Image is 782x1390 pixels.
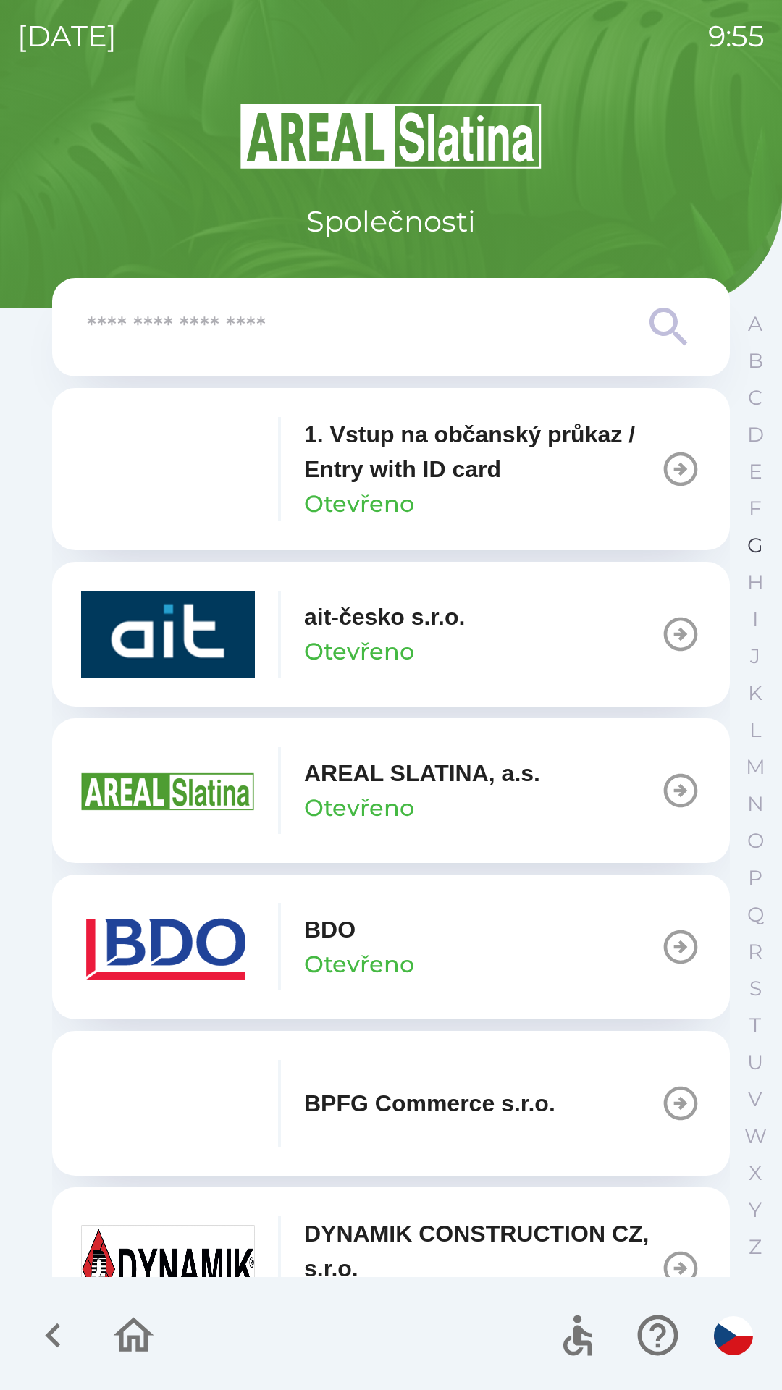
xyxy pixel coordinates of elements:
[749,1013,761,1038] p: T
[747,828,764,854] p: O
[81,903,255,990] img: ae7449ef-04f1-48ed-85b5-e61960c78b50.png
[749,496,762,521] p: F
[714,1316,753,1355] img: cs flag
[737,564,773,601] button: H
[737,896,773,933] button: Q
[747,570,764,595] p: H
[746,754,765,780] p: M
[748,348,763,374] p: B
[737,1192,773,1229] button: Y
[81,426,255,513] img: 93ea42ec-2d1b-4d6e-8f8a-bdbb4610bcc3.png
[304,634,414,669] p: Otevřeno
[737,1118,773,1155] button: W
[708,14,765,58] p: 9:55
[737,749,773,785] button: M
[737,785,773,822] button: N
[52,875,730,1019] button: BDOOtevřeno
[737,379,773,416] button: C
[17,14,117,58] p: [DATE]
[737,306,773,342] button: A
[304,756,540,791] p: AREAL SLATINA, a.s.
[747,422,764,447] p: D
[747,1050,763,1075] p: U
[737,822,773,859] button: O
[737,1081,773,1118] button: V
[304,1216,660,1286] p: DYNAMIK CONSTRUCTION CZ, s.r.o.
[749,717,761,743] p: L
[748,939,762,964] p: R
[304,791,414,825] p: Otevřeno
[737,342,773,379] button: B
[752,607,758,632] p: I
[749,1161,762,1186] p: X
[744,1124,767,1149] p: W
[52,562,730,707] button: ait-česko s.r.o.Otevřeno
[747,533,763,558] p: G
[737,527,773,564] button: G
[737,859,773,896] button: P
[304,417,660,486] p: 1. Vstup na občanský průkaz / Entry with ID card
[737,712,773,749] button: L
[747,902,764,927] p: Q
[52,101,730,171] img: Logo
[737,933,773,970] button: R
[750,644,760,669] p: J
[737,638,773,675] button: J
[52,1031,730,1176] button: BPFG Commerce s.r.o.
[737,1155,773,1192] button: X
[749,976,762,1001] p: S
[737,601,773,638] button: I
[304,599,465,634] p: ait-česko s.r.o.
[737,1007,773,1044] button: T
[737,970,773,1007] button: S
[748,311,762,337] p: A
[749,1234,762,1260] p: Z
[748,681,762,706] p: K
[749,459,762,484] p: E
[81,591,255,678] img: 40b5cfbb-27b1-4737-80dc-99d800fbabba.png
[737,1044,773,1081] button: U
[749,1197,762,1223] p: Y
[737,1229,773,1265] button: Z
[748,385,762,410] p: C
[737,490,773,527] button: F
[304,912,356,947] p: BDO
[81,747,255,834] img: aad3f322-fb90-43a2-be23-5ead3ef36ce5.png
[81,1225,255,1312] img: 9aa1c191-0426-4a03-845b-4981a011e109.jpeg
[52,388,730,550] button: 1. Vstup na občanský průkaz / Entry with ID cardOtevřeno
[737,453,773,490] button: E
[748,1087,762,1112] p: V
[737,675,773,712] button: K
[747,791,764,817] p: N
[306,200,476,243] p: Společnosti
[748,865,762,890] p: P
[304,947,414,982] p: Otevřeno
[304,486,414,521] p: Otevřeno
[737,416,773,453] button: D
[52,718,730,863] button: AREAL SLATINA, a.s.Otevřeno
[81,1060,255,1147] img: f3b1b367-54a7-43c8-9d7e-84e812667233.png
[304,1086,555,1121] p: BPFG Commerce s.r.o.
[52,1187,730,1349] button: DYNAMIK CONSTRUCTION CZ, s.r.o.Otevřeno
